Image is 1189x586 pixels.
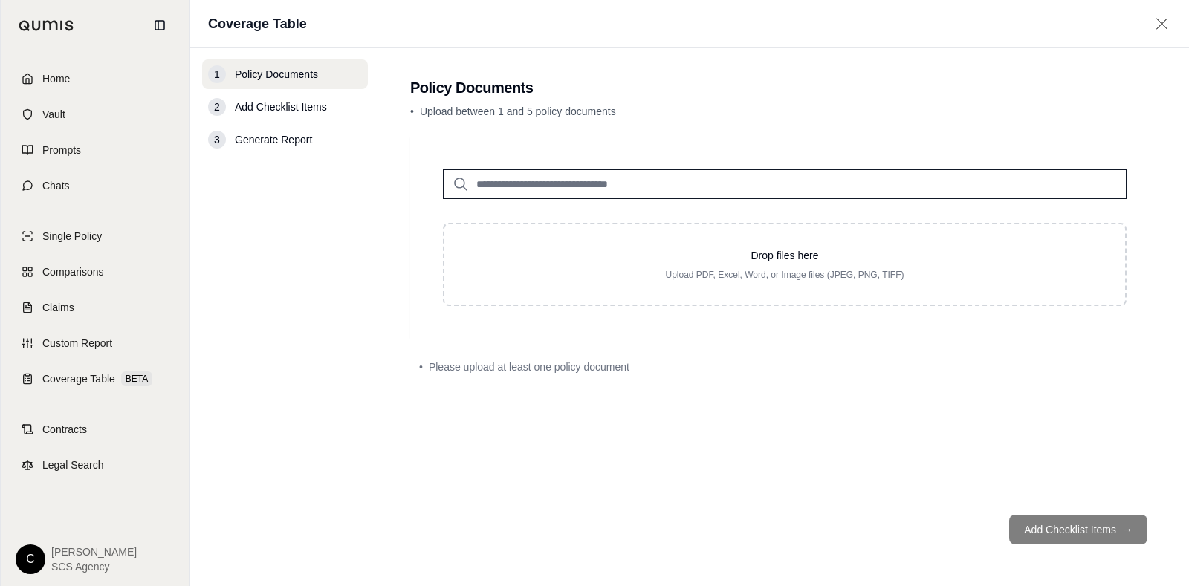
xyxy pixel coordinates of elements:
span: Comparisons [42,264,103,279]
p: Drop files here [468,248,1101,263]
span: Claims [42,300,74,315]
span: SCS Agency [51,559,137,574]
a: Chats [10,169,181,202]
h1: Coverage Table [208,13,307,34]
div: 3 [208,131,226,149]
span: [PERSON_NAME] [51,544,137,559]
p: Upload PDF, Excel, Word, or Image files (JPEG, PNG, TIFF) [468,269,1101,281]
span: Please upload at least one policy document [429,359,629,374]
span: Single Policy [42,229,102,244]
span: Prompts [42,143,81,157]
span: BETA [121,371,152,386]
span: Legal Search [42,458,104,472]
span: Upload between 1 and 5 policy documents [420,105,616,117]
a: Custom Report [10,327,181,359]
a: Legal Search [10,449,181,481]
span: Vault [42,107,65,122]
img: Qumis Logo [19,20,74,31]
div: 1 [208,65,226,83]
span: Contracts [42,422,87,437]
span: Home [42,71,70,86]
h2: Policy Documents [410,77,1159,98]
span: Add Checklist Items [235,100,327,114]
span: Custom Report [42,336,112,351]
span: • [410,105,414,117]
span: Coverage Table [42,371,115,386]
a: Contracts [10,413,181,446]
span: Policy Documents [235,67,318,82]
div: 2 [208,98,226,116]
a: Vault [10,98,181,131]
a: Prompts [10,134,181,166]
a: Coverage TableBETA [10,362,181,395]
a: Home [10,62,181,95]
span: Generate Report [235,132,312,147]
div: C [16,544,45,574]
button: Collapse sidebar [148,13,172,37]
a: Single Policy [10,220,181,253]
a: Claims [10,291,181,324]
a: Comparisons [10,255,181,288]
span: Chats [42,178,70,193]
span: • [419,359,423,374]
